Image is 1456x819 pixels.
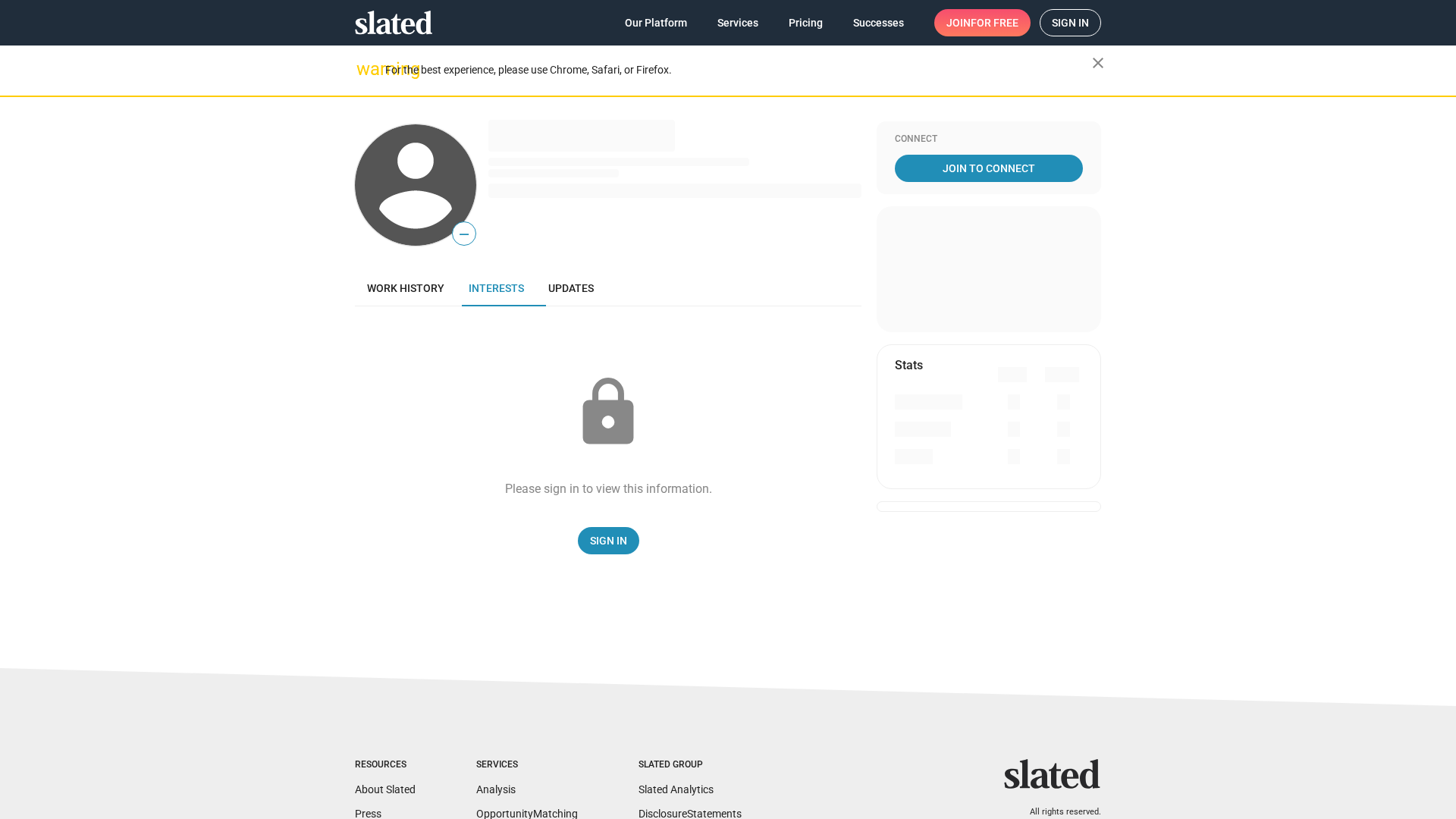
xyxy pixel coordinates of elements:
[934,9,1031,36] a: Joinfor free
[355,783,416,795] a: About Slated
[639,759,742,771] div: Slated Group
[476,759,578,771] div: Services
[578,527,639,554] a: Sign In
[946,9,1018,36] span: Join
[590,527,627,554] span: Sign In
[453,224,475,244] span: —
[505,481,712,497] div: Please sign in to view this information.
[613,9,699,36] a: Our Platform
[536,270,606,306] a: Updates
[476,783,516,795] a: Analysis
[356,60,375,78] mat-icon: warning
[570,375,646,450] mat-icon: lock
[355,759,416,771] div: Resources
[841,9,916,36] a: Successes
[385,60,1092,80] div: For the best experience, please use Chrome, Safari, or Firefox.
[625,9,687,36] span: Our Platform
[777,9,835,36] a: Pricing
[457,270,536,306] a: Interests
[717,9,758,36] span: Services
[789,9,823,36] span: Pricing
[548,282,594,294] span: Updates
[469,282,524,294] span: Interests
[895,357,923,373] mat-card-title: Stats
[853,9,904,36] span: Successes
[639,783,714,795] a: Slated Analytics
[895,133,1083,146] div: Connect
[971,9,1018,36] span: for free
[1040,9,1101,36] a: Sign in
[355,270,457,306] a: Work history
[1089,54,1107,72] mat-icon: close
[1052,10,1089,36] span: Sign in
[705,9,770,36] a: Services
[367,282,444,294] span: Work history
[895,155,1083,182] a: Join To Connect
[898,155,1080,182] span: Join To Connect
